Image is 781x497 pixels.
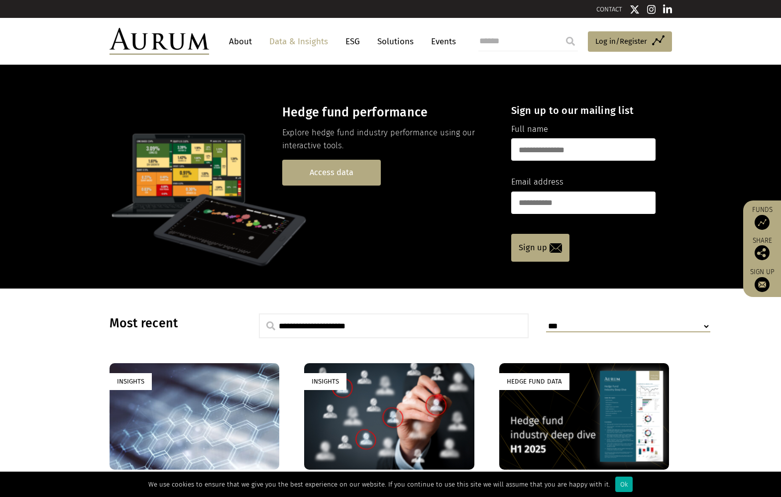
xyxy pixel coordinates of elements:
[282,126,494,153] p: Explore hedge fund industry performance using our interactive tools.
[282,160,381,185] a: Access data
[282,105,494,120] h3: Hedge fund performance
[340,32,365,51] a: ESG
[595,35,647,47] span: Log in/Register
[372,32,419,51] a: Solutions
[304,373,346,390] div: Insights
[110,316,234,331] h3: Most recent
[110,28,209,55] img: Aurum
[264,32,333,51] a: Data & Insights
[224,32,257,51] a: About
[755,245,770,260] img: Share this post
[511,234,569,262] a: Sign up
[630,4,640,14] img: Twitter icon
[511,104,656,116] h4: Sign up to our mailing list
[550,243,562,253] img: email-icon
[647,4,656,14] img: Instagram icon
[560,31,580,51] input: Submit
[588,31,672,52] a: Log in/Register
[748,268,776,292] a: Sign up
[755,215,770,230] img: Access Funds
[511,176,563,189] label: Email address
[755,277,770,292] img: Sign up to our newsletter
[596,5,622,13] a: CONTACT
[663,4,672,14] img: Linkedin icon
[511,123,548,136] label: Full name
[266,321,275,330] img: search.svg
[748,205,776,230] a: Funds
[748,237,776,260] div: Share
[426,32,456,51] a: Events
[499,373,569,390] div: Hedge Fund Data
[110,373,152,390] div: Insights
[615,477,633,492] div: Ok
